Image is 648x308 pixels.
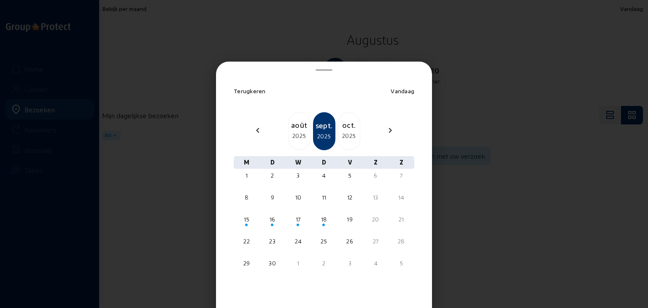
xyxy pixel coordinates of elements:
div: 2025 [289,131,310,141]
div: 12 [340,193,359,202]
div: 9 [263,193,282,202]
div: 10 [289,193,308,202]
div: Z [363,156,389,169]
div: 19 [340,215,359,224]
div: 5 [340,171,359,180]
div: 17 [289,215,308,224]
div: août [289,119,310,131]
div: 25 [314,237,333,246]
div: W [285,156,311,169]
div: 14 [392,193,411,202]
div: 15 [237,215,256,224]
div: 18 [314,215,333,224]
div: sept. [314,119,335,131]
div: 3 [340,259,359,267]
div: 16 [263,215,282,224]
div: 30 [263,259,282,267]
div: D [311,156,337,169]
span: Terugkeren [234,87,266,95]
div: 26 [340,237,359,246]
div: 24 [289,237,308,246]
div: 20 [366,215,385,224]
mat-icon: chevron_right [385,125,395,135]
div: 2025 [338,131,360,141]
div: 3 [289,171,308,180]
div: 4 [314,171,333,180]
div: 5 [392,259,411,267]
div: D [259,156,285,169]
div: 4 [366,259,385,267]
mat-icon: chevron_left [253,125,263,135]
div: oct. [338,119,360,131]
span: Vandaag [391,87,414,95]
div: 29 [237,259,256,267]
div: 7 [392,171,411,180]
div: M [234,156,259,169]
div: 2 [263,171,282,180]
div: 13 [366,193,385,202]
div: 1 [289,259,308,267]
div: 28 [392,237,411,246]
div: 2025 [314,131,335,141]
div: 23 [263,237,282,246]
div: 21 [392,215,411,224]
div: V [337,156,363,169]
div: 27 [366,237,385,246]
div: 8 [237,193,256,202]
div: 2 [314,259,333,267]
div: 1 [237,171,256,180]
div: 11 [314,193,333,202]
div: 6 [366,171,385,180]
div: 22 [237,237,256,246]
div: Z [389,156,414,169]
